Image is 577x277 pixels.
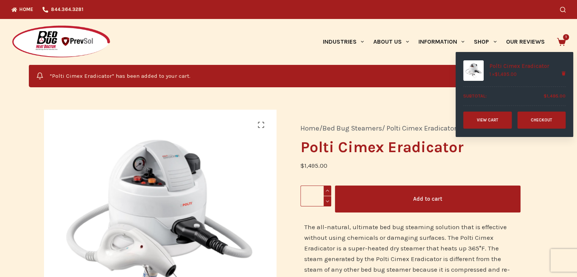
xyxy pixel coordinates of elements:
[300,186,332,206] input: Product quantity
[335,186,520,212] button: Add to cart
[300,123,520,134] nav: Breadcrumb
[469,19,501,65] a: Shop
[463,60,484,81] img: The Polti Cimex Eradicator bed bug steamer for pest professionals
[463,93,487,100] strong: Subtotal:
[560,7,566,13] button: Search
[563,34,569,40] span: 1
[544,93,566,99] bdi: 1,495.00
[318,19,368,65] a: Industries
[558,68,569,79] a: Remove Polti Cimex Eradicator from cart
[300,140,520,155] h1: Polti Cimex Eradicator
[501,19,549,65] a: Our Reviews
[11,25,111,59] img: Prevsol/Bed Bug Heat Doctor
[318,19,549,65] nav: Primary
[489,63,558,70] a: Polti Cimex Eradicator
[300,124,319,132] a: Home
[253,117,269,132] a: View full-screen image gallery
[517,112,566,129] a: Checkout
[322,124,382,132] a: Bed Bug Steamers
[495,71,498,77] span: $
[29,65,548,87] div: “Polti Cimex Eradicator” has been added to your cart.
[495,71,517,77] bdi: 1,495.00
[489,71,517,77] span: 1 ×
[544,93,547,99] span: $
[300,162,304,169] span: $
[300,162,327,169] bdi: 1,495.00
[414,19,469,65] a: Information
[6,3,29,26] button: Open LiveChat chat widget
[463,112,512,129] a: View cart
[368,19,413,65] a: About Us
